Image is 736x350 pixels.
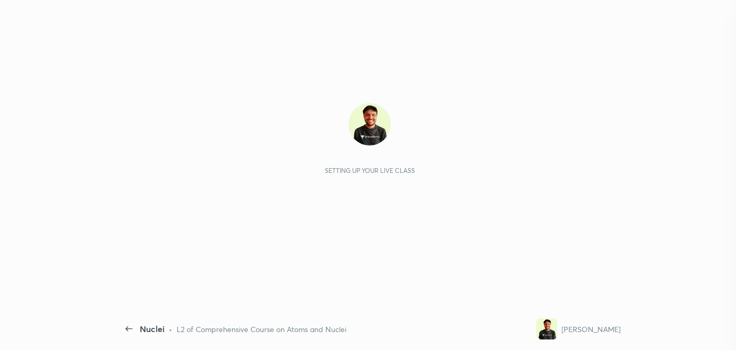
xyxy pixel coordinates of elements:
[169,324,172,335] div: •
[177,324,346,335] div: L2 of Comprehensive Course on Atoms and Nuclei
[348,103,391,145] img: c3c9a3304d4d47e1943f65945345ca2a.jpg
[325,167,415,174] div: Setting up your live class
[140,323,164,335] div: Nuclei
[561,324,621,335] div: [PERSON_NAME]
[536,318,557,339] img: c3c9a3304d4d47e1943f65945345ca2a.jpg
